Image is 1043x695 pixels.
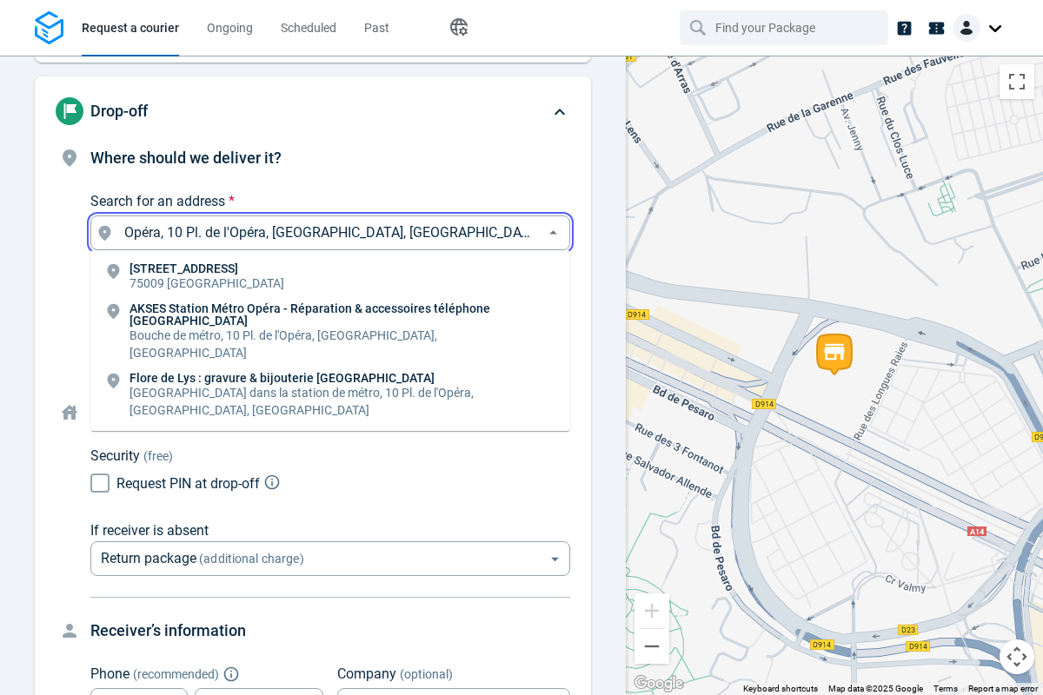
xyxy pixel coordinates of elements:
[828,684,923,693] span: Map data ©2025 Google
[82,21,179,35] span: Request a courier
[630,672,688,695] a: Open this area in Google Maps (opens a new window)
[226,669,236,679] button: Explain "Recommended"
[90,102,148,120] span: Drop-off
[196,552,304,566] span: (additional charge)
[90,665,130,682] span: Phone
[207,21,253,35] span: Ongoing
[130,327,556,361] p: Bouche de métro, 10 Pl. de l'Opéra, [GEOGRAPHIC_DATA], [GEOGRAPHIC_DATA]
[130,302,556,327] p: AKSES Station Métro Opéra - Réparation & accessoires téléphone [GEOGRAPHIC_DATA]
[1000,64,1034,99] button: Toggle fullscreen view
[364,21,389,35] span: Past
[35,76,591,146] div: Drop-off
[130,372,556,384] p: Flore de Lys : gravure & bijouterie [GEOGRAPHIC_DATA]
[400,667,453,681] span: (optional)
[337,665,396,682] span: Company
[281,21,336,35] span: Scheduled
[90,193,225,209] span: Search for an address
[130,262,284,275] p: [STREET_ADDRESS]
[90,619,570,643] h4: Receiver’s information
[143,447,173,465] span: (free)
[634,593,669,628] button: Zoom in
[116,475,260,492] span: Request PIN at drop-off
[953,14,980,42] img: Client
[743,683,818,695] button: Keyboard shortcuts
[630,672,688,695] img: Google
[267,477,277,487] button: Explain PIN code request
[90,541,570,576] div: Return package
[968,684,1038,693] a: Report a map error
[715,11,856,44] input: Find your Package
[90,522,209,539] span: If receiver is absent
[130,275,284,292] p: 75009 [GEOGRAPHIC_DATA]
[90,149,282,167] span: Where should we deliver it?
[130,384,556,419] p: [GEOGRAPHIC_DATA] dans la station de métro, 10 Pl. de l'Opéra, [GEOGRAPHIC_DATA], [GEOGRAPHIC_DATA]
[933,684,958,693] a: Terms
[542,222,564,244] button: Close
[133,667,219,681] span: ( recommended )
[35,11,63,45] img: Logo
[1000,639,1034,674] button: Map camera controls
[90,446,140,467] p: Security
[634,629,669,664] button: Zoom out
